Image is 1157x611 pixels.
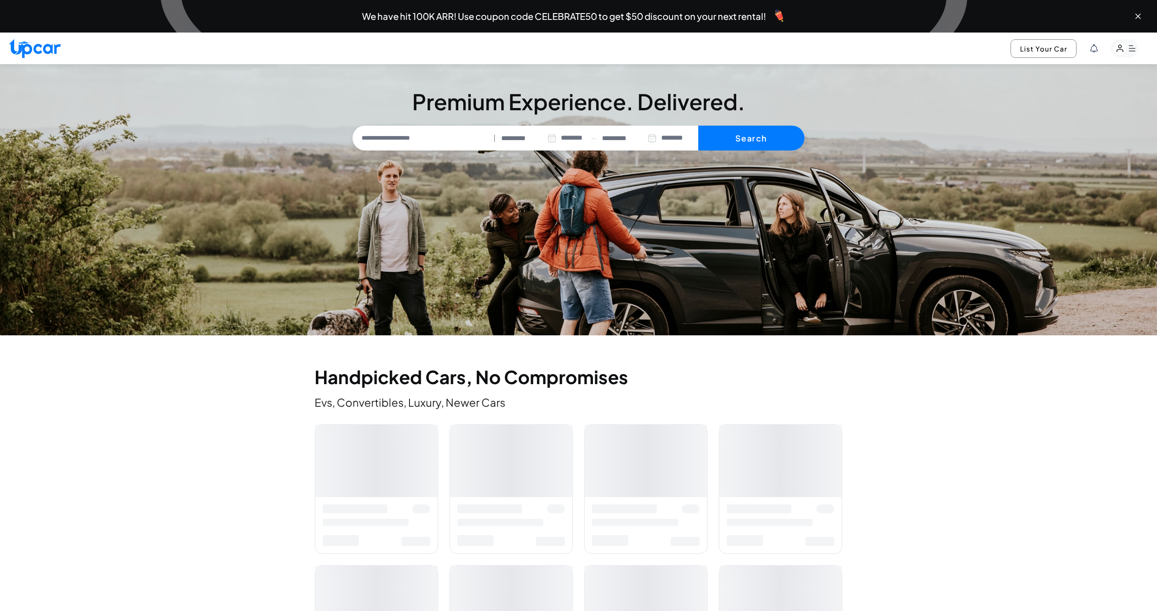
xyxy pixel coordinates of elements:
[353,89,804,115] h3: Premium Experience. Delivered.
[9,39,61,58] img: Upcar Logo
[1133,12,1143,21] button: Close banner
[494,133,496,143] span: |
[315,395,842,409] p: Evs, Convertibles, Luxury, Newer Cars
[315,368,842,386] h2: Handpicked Cars, No Compromises
[362,12,766,21] span: We have hit 100K ARR! Use coupon code CELEBRATE50 to get $50 discount on your next rental!
[591,133,597,143] span: —
[1011,39,1077,58] button: List Your Car
[698,126,804,151] button: Search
